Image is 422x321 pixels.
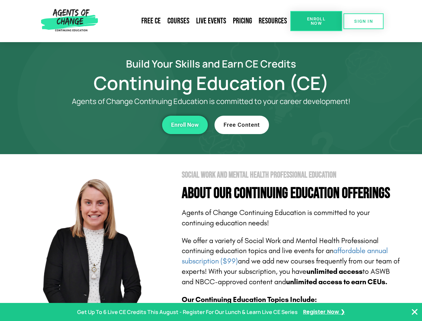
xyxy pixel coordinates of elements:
[21,59,402,69] h2: Build Your Skills and Earn CE Credits
[354,19,373,23] span: SIGN IN
[306,267,363,276] b: unlimited access
[230,13,255,29] a: Pricing
[301,17,331,25] span: Enroll Now
[164,13,193,29] a: Courses
[182,186,402,201] h4: About Our Continuing Education Offerings
[138,13,164,29] a: Free CE
[182,171,402,179] h2: Social Work and Mental Health Professional Education
[290,11,342,31] a: Enroll Now
[182,295,317,304] b: Our Continuing Education Topics Include:
[303,307,345,317] a: Register Now ❯
[215,116,269,134] a: Free Content
[411,308,419,316] button: Close Banner
[101,13,290,29] nav: Menu
[343,13,384,29] a: SIGN IN
[255,13,290,29] a: Resources
[193,13,230,29] a: Live Events
[286,278,388,286] b: unlimited access to earn CEUs.
[182,208,370,227] span: Agents of Change Continuing Education is committed to your continuing education needs!
[47,97,375,106] p: Agents of Change Continuing Education is committed to your career development!
[224,122,260,128] span: Free Content
[171,122,199,128] span: Enroll Now
[21,75,402,91] h1: Continuing Education (CE)
[77,307,298,317] p: Get Up To 6 Live CE Credits This August - Register For Our Lunch & Learn Live CE Series
[162,116,208,134] a: Enroll Now
[182,236,402,287] p: We offer a variety of Social Work and Mental Health Professional continuing education topics and ...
